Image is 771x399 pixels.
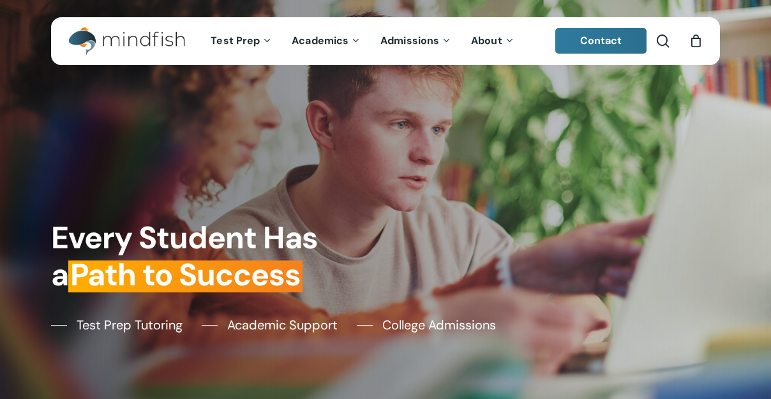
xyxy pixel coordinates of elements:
a: Test Prep Tutoring [51,315,183,335]
span: College Admissions [382,315,496,335]
a: Contact [555,28,647,54]
h1: Every Student Has a [51,220,378,294]
a: Academics [282,36,371,47]
span: Academic Support [227,315,338,335]
span: Academics [292,34,348,47]
span: Test Prep [211,34,260,47]
span: Admissions [380,34,439,47]
a: Test Prep [201,36,282,47]
header: Main Menu [51,17,720,65]
em: Path to Success [68,255,303,295]
span: Test Prep Tutoring [77,315,183,335]
span: About [471,34,502,47]
a: Academic Support [202,315,338,335]
span: Contact [580,34,622,47]
a: About [461,36,525,47]
a: College Admissions [357,315,496,335]
a: Admissions [371,36,461,47]
nav: Main Menu [201,17,524,65]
